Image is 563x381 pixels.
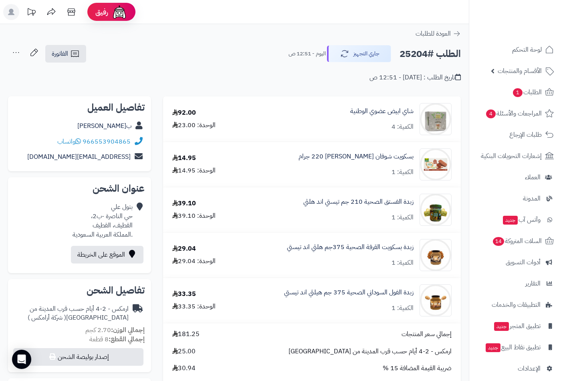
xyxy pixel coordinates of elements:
[513,88,523,97] span: 1
[420,194,451,226] img: 1728415091-725765695505-90x90.jpg
[474,83,558,102] a: الطلبات1
[369,73,461,82] div: تاريخ الطلب : [DATE] - 12:51 ص
[85,325,145,335] small: 2.70 كجم
[474,316,558,336] a: تطبيق المتجرجديد
[172,302,216,311] div: الوحدة: 33.35
[474,338,558,357] a: تطبيق نقاط البيعجديد
[509,129,542,140] span: طلبات الإرجاع
[52,49,68,59] span: الفاتورة
[420,103,451,135] img: 1672830744-32%20(1)-90x90.jpg
[172,166,216,175] div: الوحدة: 14.95
[474,40,558,59] a: لوحة التحكم
[474,104,558,123] a: المراجعات والأسئلة4
[420,284,451,316] img: 1728836958-725765695369-90x90.jpg
[474,253,558,272] a: أدوات التسويق
[498,65,542,77] span: الأقسام والمنتجات
[350,107,414,116] a: شاي ابيض عضوي الوطنية
[486,343,500,352] span: جديد
[492,299,541,310] span: التطبيقات والخدمات
[95,7,108,17] span: رفيق
[172,199,196,208] div: 39.10
[14,286,145,295] h2: تفاصيل الشحن
[57,137,81,146] a: واتساب
[21,4,41,22] a: تحديثات المنصة
[13,348,143,366] button: إصدار بوليصة الشحن
[492,235,542,247] span: السلات المتروكة
[474,359,558,378] a: الإعدادات
[420,148,451,180] img: 1692008075-8410376058260-90x90.jpg
[73,203,133,239] div: بتول علي حي الناصرة -ب2، القطيف، القطيف .المملكة العربية السعودية
[485,342,541,353] span: تطبيق نقاط البيع
[474,231,558,251] a: السلات المتروكة14
[111,4,127,20] img: ai-face.png
[14,184,145,193] h2: عنوان الشحن
[474,210,558,229] a: وآتس آبجديد
[109,334,145,344] strong: إجمالي القطع:
[474,146,558,166] a: إشعارات التحويلات البنكية
[391,258,414,268] div: الكمية: 1
[172,154,196,163] div: 14.95
[503,216,518,225] span: جديد
[481,150,542,162] span: إشعارات التحويلات البنكية
[523,193,541,204] span: المدونة
[45,45,86,63] a: الفاتورة
[289,50,326,58] small: اليوم - 12:51 ص
[83,137,131,146] a: 966553904865
[284,288,414,297] a: زبدة الفول السوداني الصحية 375 جم هيلثي اند تيستي
[287,243,414,252] a: زبدة بسكويت القرفة الصحية 375جم هلثي اند تيستي
[299,152,414,161] a: بسكويت شوفان [PERSON_NAME] 220 جرام
[14,103,145,112] h2: تفاصيل العميل
[391,168,414,177] div: الكمية: 1
[12,350,31,369] div: Open Intercom Messenger
[518,363,541,374] span: الإعدادات
[391,213,414,222] div: الكمية: 1
[71,246,143,263] a: الموقع على الخريطة
[402,330,452,339] span: إجمالي سعر المنتجات
[525,278,541,289] span: التقارير
[172,347,196,356] span: 25.00
[485,108,542,119] span: المراجعات والأسئلة
[327,45,391,62] button: جاري التجهيز
[14,304,129,323] div: ارمكس - 2-4 أيام حسب قرب المدينة من [GEOGRAPHIC_DATA]
[172,364,196,373] span: 30.94
[420,239,451,271] img: 1728835228-725765694959-90x90.jpg
[289,347,452,356] span: ارمكس - 2-4 أيام حسب قرب المدينة من [GEOGRAPHIC_DATA]
[493,237,504,246] span: 14
[172,211,216,221] div: الوحدة: 39.10
[172,330,200,339] span: 181.25
[172,257,216,266] div: الوحدة: 29.04
[303,197,414,207] a: زبدة الفستق الصحية 210 جم تيستي اند هلثي
[512,87,542,98] span: الطلبات
[474,189,558,208] a: المدونة
[416,29,461,39] a: العودة للطلبات
[111,325,145,335] strong: إجمالي الوزن:
[494,322,509,331] span: جديد
[474,274,558,293] a: التقارير
[172,290,196,299] div: 33.35
[172,244,196,253] div: 29.04
[27,152,131,162] a: [EMAIL_ADDRESS][DOMAIN_NAME]
[28,313,66,322] span: ( شركة أرامكس )
[383,364,452,373] span: ضريبة القيمة المضافة 15 %
[474,168,558,187] a: العملاء
[172,121,216,130] div: الوحدة: 23.00
[391,122,414,132] div: الكمية: 4
[391,304,414,313] div: الكمية: 1
[474,295,558,314] a: التطبيقات والخدمات
[493,320,541,332] span: تطبيق المتجر
[486,109,496,118] span: 4
[172,108,196,118] div: 92.00
[474,125,558,144] a: طلبات الإرجاع
[502,214,541,225] span: وآتس آب
[512,44,542,55] span: لوحة التحكم
[416,29,451,39] span: العودة للطلبات
[400,46,461,62] h2: الطلب #25204
[89,334,145,344] small: 8 قطعة
[506,257,541,268] span: أدوات التسويق
[525,172,541,183] span: العملاء
[77,121,131,131] a: ب[PERSON_NAME]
